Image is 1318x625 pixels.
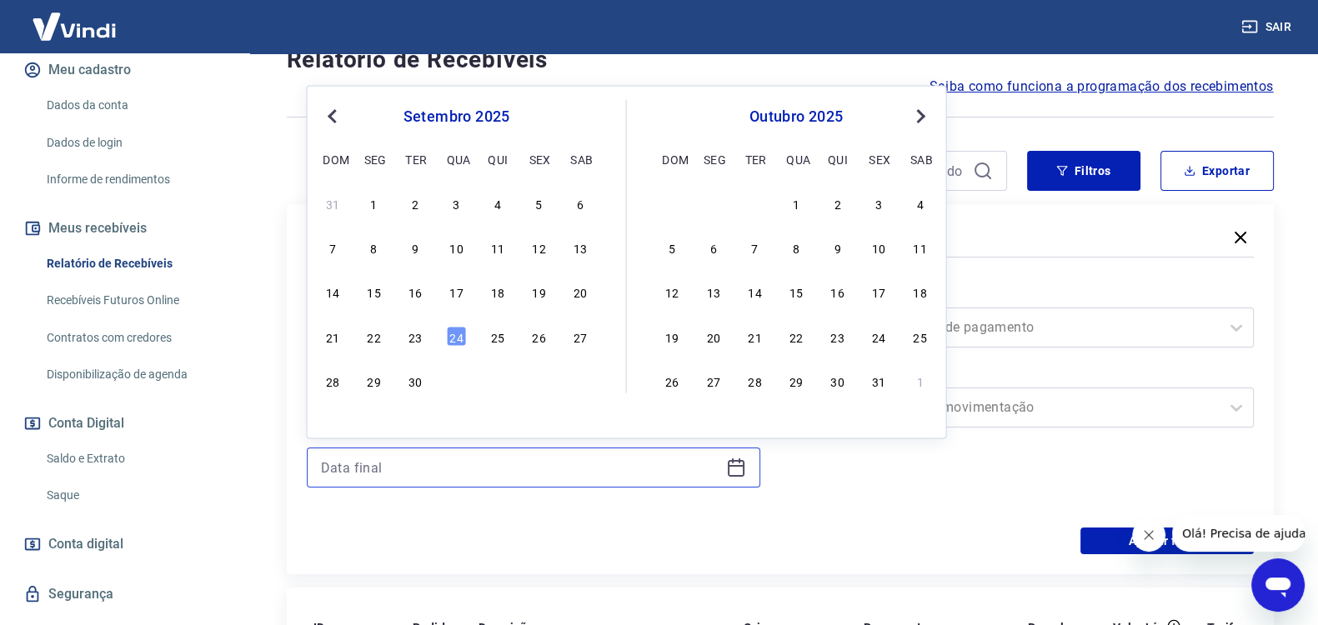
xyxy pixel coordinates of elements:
div: month 2025-10 [660,191,933,392]
div: Choose terça-feira, 30 de setembro de 2025 [405,371,425,391]
div: Choose terça-feira, 14 de outubro de 2025 [745,282,765,302]
div: seg [704,148,724,168]
a: Dados da conta [40,88,229,122]
label: Forma de Pagamento [804,284,1250,304]
div: Choose terça-feira, 28 de outubro de 2025 [745,371,765,391]
a: Recebíveis Futuros Online [40,283,229,317]
button: Exportar [1160,151,1274,191]
div: ter [405,148,425,168]
div: Choose terça-feira, 9 de setembro de 2025 [405,237,425,257]
div: Choose quinta-feira, 18 de setembro de 2025 [488,282,508,302]
div: Choose quarta-feira, 17 de setembro de 2025 [447,282,467,302]
button: Filtros [1027,151,1140,191]
img: Vindi [20,1,128,52]
a: Saque [40,478,229,512]
div: Choose domingo, 12 de outubro de 2025 [662,282,682,302]
div: sex [869,148,889,168]
div: outubro 2025 [660,107,933,127]
div: Choose sexta-feira, 3 de outubro de 2025 [529,371,549,391]
div: Choose segunda-feira, 29 de setembro de 2025 [364,371,384,391]
div: Choose terça-feira, 7 de outubro de 2025 [745,237,765,257]
div: Choose domingo, 31 de agosto de 2025 [323,192,343,212]
div: Choose quarta-feira, 1 de outubro de 2025 [786,192,806,212]
div: Choose quinta-feira, 30 de outubro de 2025 [828,371,848,391]
div: Choose quarta-feira, 1 de outubro de 2025 [447,371,467,391]
div: sab [570,148,590,168]
div: Choose domingo, 19 de outubro de 2025 [662,326,682,346]
div: Choose domingo, 7 de setembro de 2025 [323,237,343,257]
div: month 2025-09 [321,191,593,392]
div: Choose sábado, 13 de setembro de 2025 [570,237,590,257]
div: Choose segunda-feira, 1 de setembro de 2025 [364,192,384,212]
div: Choose sexta-feira, 12 de setembro de 2025 [529,237,549,257]
div: Choose sábado, 4 de outubro de 2025 [910,192,930,212]
div: Choose sábado, 25 de outubro de 2025 [910,326,930,346]
div: Choose terça-feira, 16 de setembro de 2025 [405,282,425,302]
div: Choose sábado, 20 de setembro de 2025 [570,282,590,302]
div: Choose domingo, 5 de outubro de 2025 [662,237,682,257]
div: Choose sábado, 6 de setembro de 2025 [570,192,590,212]
a: Conta digital [20,526,229,562]
a: Segurança [20,576,229,612]
div: seg [364,148,384,168]
a: Informe de rendimentos [40,162,229,197]
button: Next Month [911,107,931,127]
button: Sair [1238,12,1298,42]
div: ter [745,148,765,168]
div: Choose quinta-feira, 11 de setembro de 2025 [488,237,508,257]
div: Choose sexta-feira, 19 de setembro de 2025 [529,282,549,302]
div: sab [910,148,930,168]
div: Choose domingo, 14 de setembro de 2025 [323,282,343,302]
a: Saiba como funciona a programação dos recebimentos [930,77,1274,97]
button: Aplicar filtros [1080,527,1254,554]
div: Choose quarta-feira, 10 de setembro de 2025 [447,237,467,257]
div: Choose quinta-feira, 16 de outubro de 2025 [828,282,848,302]
div: Choose sábado, 1 de novembro de 2025 [910,371,930,391]
div: qua [447,148,467,168]
div: Choose terça-feira, 2 de setembro de 2025 [405,192,425,212]
div: Choose quinta-feira, 2 de outubro de 2025 [828,192,848,212]
a: Contratos com credores [40,321,229,355]
div: Choose sábado, 27 de setembro de 2025 [570,326,590,346]
iframe: Botão para abrir a janela de mensagens [1251,558,1305,612]
div: Choose sexta-feira, 31 de outubro de 2025 [869,371,889,391]
div: Choose terça-feira, 21 de outubro de 2025 [745,326,765,346]
div: Choose quarta-feira, 29 de outubro de 2025 [786,371,806,391]
div: Choose quinta-feira, 4 de setembro de 2025 [488,192,508,212]
div: Choose quarta-feira, 15 de outubro de 2025 [786,282,806,302]
div: Choose sábado, 18 de outubro de 2025 [910,282,930,302]
div: Choose segunda-feira, 8 de setembro de 2025 [364,237,384,257]
div: sex [529,148,549,168]
iframe: Mensagem da empresa [1172,515,1305,552]
div: Choose segunda-feira, 29 de setembro de 2025 [704,192,724,212]
div: Choose terça-feira, 23 de setembro de 2025 [405,326,425,346]
iframe: Fechar mensagem [1132,518,1165,552]
div: Choose segunda-feira, 22 de setembro de 2025 [364,326,384,346]
div: qua [786,148,806,168]
button: Meus recebíveis [20,210,229,247]
div: Choose quarta-feira, 22 de outubro de 2025 [786,326,806,346]
div: Choose quarta-feira, 3 de setembro de 2025 [447,192,467,212]
div: Choose domingo, 26 de outubro de 2025 [662,371,682,391]
div: Choose quinta-feira, 2 de outubro de 2025 [488,371,508,391]
div: Choose segunda-feira, 6 de outubro de 2025 [704,237,724,257]
h4: Relatório de Recebíveis [287,43,1274,77]
div: Choose sábado, 4 de outubro de 2025 [570,371,590,391]
div: Choose segunda-feira, 27 de outubro de 2025 [704,371,724,391]
div: Choose domingo, 28 de setembro de 2025 [662,192,682,212]
div: Choose domingo, 21 de setembro de 2025 [323,326,343,346]
div: Choose segunda-feira, 20 de outubro de 2025 [704,326,724,346]
div: dom [662,148,682,168]
div: Choose quinta-feira, 25 de setembro de 2025 [488,326,508,346]
div: Choose terça-feira, 30 de setembro de 2025 [745,192,765,212]
input: Data final [321,455,719,480]
div: Choose quinta-feira, 9 de outubro de 2025 [828,237,848,257]
div: Choose sexta-feira, 24 de outubro de 2025 [869,326,889,346]
label: Tipo de Movimentação [804,364,1250,384]
div: Choose domingo, 28 de setembro de 2025 [323,371,343,391]
div: Choose sexta-feira, 17 de outubro de 2025 [869,282,889,302]
button: Conta Digital [20,405,229,442]
div: Choose segunda-feira, 15 de setembro de 2025 [364,282,384,302]
div: qui [488,148,508,168]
